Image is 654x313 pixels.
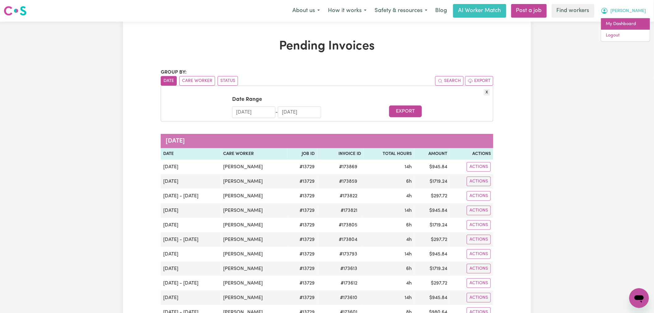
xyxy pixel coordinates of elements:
span: # 173821 [337,207,361,214]
a: AI Worker Match [453,4,506,18]
button: Actions [467,264,491,273]
button: Actions [467,177,491,186]
th: Invoice ID [317,148,363,160]
span: # 173804 [335,236,361,243]
td: # 13729 [287,290,317,305]
td: # 13729 [287,174,317,189]
td: [PERSON_NAME] [221,261,287,276]
a: Post a job [511,4,547,18]
span: # 173869 [335,163,361,171]
td: [DATE] - [DATE] [161,189,221,203]
td: [DATE] [161,160,221,174]
span: 4 hours [406,194,412,199]
button: Safety & resources [371,4,431,17]
button: sort invoices by date [161,76,177,86]
td: # 13729 [287,261,317,276]
a: Find workers [552,4,594,18]
input: End Date [278,106,321,118]
button: Actions [467,278,491,288]
caption: [DATE] [161,134,493,148]
a: My Dashboard [601,18,650,30]
td: [DATE] [161,247,221,261]
span: 4 hours [406,237,412,242]
iframe: Button to launch messaging window [629,288,649,308]
a: Careseekers logo [4,4,27,18]
td: # 13729 [287,203,317,218]
td: $ 1719.24 [414,218,450,232]
td: # 13729 [287,160,317,174]
td: [DATE] [161,203,221,218]
td: $ 945.84 [414,290,450,305]
td: $ 1719.24 [414,174,450,189]
td: $ 945.84 [414,203,450,218]
td: $ 945.84 [414,247,450,261]
button: Actions [467,220,491,230]
td: [DATE] [161,218,221,232]
span: # 173805 [335,221,361,229]
label: Date Range [232,96,262,104]
td: [PERSON_NAME] [221,232,287,247]
td: [PERSON_NAME] [221,160,287,174]
input: Start Date [232,106,275,118]
td: [DATE] [161,261,221,276]
button: sort invoices by care worker [179,76,215,86]
span: 4 hours [406,281,412,286]
td: [PERSON_NAME] [221,290,287,305]
span: 14 hours [405,208,412,213]
td: # 13729 [287,232,317,247]
span: 6 hours [406,223,412,228]
span: # 173612 [337,280,361,287]
span: # 173613 [337,265,361,272]
span: 6 hours [406,266,412,271]
td: $ 297.72 [414,232,450,247]
button: Actions [467,162,491,172]
td: # 13729 [287,189,317,203]
button: Export [389,105,422,117]
td: [PERSON_NAME] [221,174,287,189]
button: Actions [467,249,491,259]
td: [PERSON_NAME] [221,276,287,290]
button: Actions [467,235,491,244]
td: [DATE] - [DATE] [161,232,221,247]
div: My Account [601,18,650,42]
h1: Pending Invoices [161,39,493,54]
span: 14 hours [405,165,412,169]
td: # 13729 [287,276,317,290]
th: Date [161,148,221,160]
td: [PERSON_NAME] [221,247,287,261]
img: Careseekers logo [4,5,27,16]
td: [DATE] [161,174,221,189]
span: # 173822 [336,192,361,200]
td: $ 945.84 [414,160,450,174]
button: Export [465,76,493,86]
button: Actions [467,293,491,302]
td: # 13729 [287,247,317,261]
td: $ 297.72 [414,276,450,290]
button: Actions [467,191,491,201]
span: 6 hours [406,179,412,184]
td: [DATE] [161,290,221,305]
span: 14 hours [405,252,412,257]
a: Logout [601,30,650,41]
button: About us [288,4,324,17]
button: sort invoices by paid status [218,76,238,86]
td: [PERSON_NAME] [221,218,287,232]
span: [PERSON_NAME] [611,8,646,15]
button: How it works [324,4,371,17]
span: # 173859 [335,178,361,185]
td: [PERSON_NAME] [221,189,287,203]
th: Actions [450,148,493,160]
button: X [484,89,490,96]
td: $ 1719.24 [414,261,450,276]
th: Care Worker [221,148,287,160]
span: Group by: [161,70,187,75]
button: Search [435,76,464,86]
span: # 173793 [336,251,361,258]
a: Blog [431,4,451,18]
th: Total Hours [363,148,414,160]
th: Amount [414,148,450,160]
td: $ 297.72 [414,189,450,203]
th: Job ID [287,148,317,160]
button: My Account [597,4,650,17]
div: - [275,109,278,116]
